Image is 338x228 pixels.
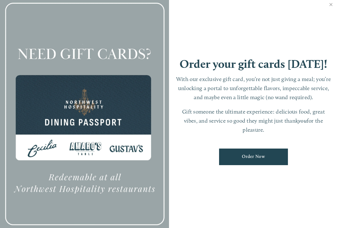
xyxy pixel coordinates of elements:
[180,58,327,70] h1: Order your gift cards [DATE]!
[175,75,332,102] p: With our exclusive gift card, you’re not just giving a meal; you’re unlocking a portal to unforge...
[175,107,332,134] p: Gift someone the ultimate experience: delicious food, great vibes, and service so good they might...
[219,149,288,165] a: Order Now
[298,117,307,124] em: you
